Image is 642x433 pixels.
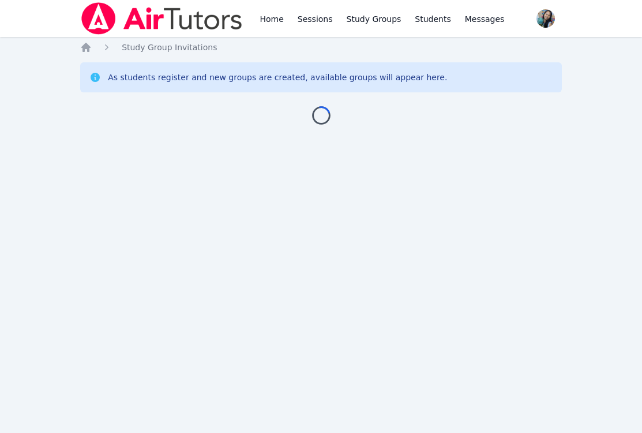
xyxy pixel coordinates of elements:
[465,13,505,25] span: Messages
[80,42,562,53] nav: Breadcrumb
[122,43,217,52] span: Study Group Invitations
[80,2,243,35] img: Air Tutors
[122,42,217,53] a: Study Group Invitations
[108,72,447,83] div: As students register and new groups are created, available groups will appear here.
